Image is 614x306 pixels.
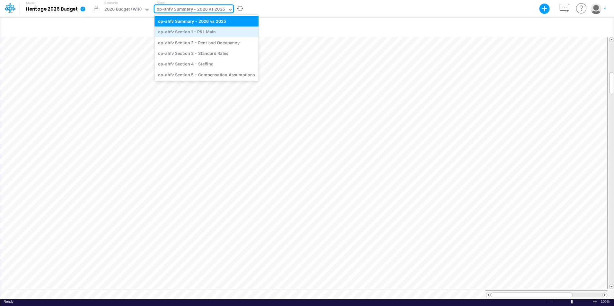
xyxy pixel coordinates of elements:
[154,27,259,37] div: op-ahfv Section 1 - P&L Main
[601,299,610,304] span: 100%
[154,69,259,80] div: op-ahfv Section 5 - Compensation Assumptions
[546,300,551,304] div: Zoom Out
[154,16,259,26] div: op-ahfv Summary - 2026 vs 2025
[157,6,225,13] div: op-ahfv Summary - 2026 vs 2025
[592,299,598,304] div: Zoom In
[571,300,573,303] div: Zoom
[104,0,118,5] label: Scenario
[157,0,164,5] label: View
[154,59,259,69] div: op-ahfv Section 4 - Staffing
[104,6,142,13] div: 2026 Budget (WIP)
[601,299,610,304] div: Zoom level
[26,6,78,12] b: Heritage 2026 Budget
[4,299,13,304] div: In Ready mode
[26,1,36,5] label: Model
[154,48,259,58] div: op-ahfv Section 3 - Standard Rates
[4,300,13,303] span: Ready
[154,37,259,48] div: op-ahfv Section 2 - Rent and Occupancy
[552,299,592,304] div: Zoom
